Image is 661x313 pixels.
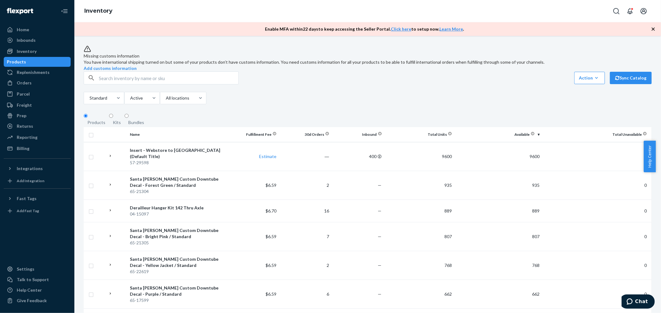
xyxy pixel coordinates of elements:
a: Add Integration [4,176,71,186]
div: Kits [113,119,121,126]
div: Freight [17,102,32,108]
a: Orders [4,78,71,88]
th: Available [454,127,542,142]
div: Bundles [128,119,144,126]
div: Reporting [17,134,37,140]
div: Santa [PERSON_NAME] Custom Downtube Decal - Bright Pink / Standard [130,227,224,240]
a: Billing [4,144,71,153]
th: Total Units [384,127,454,142]
div: Orders [17,80,32,86]
input: Active [130,95,130,101]
div: Settings [17,266,34,272]
a: Prep [4,111,71,121]
input: Kits [109,114,113,118]
div: Returns [17,123,33,129]
input: Bundles [125,114,129,118]
ol: breadcrumbs [79,2,117,20]
div: Santa [PERSON_NAME] Custom Downtube Decal - Forest Green / Standard [130,176,224,188]
div: Add Fast Tag [17,208,39,213]
a: Freight [4,100,71,110]
div: You have international shipping turned on but some of your products don’t have customs informatio... [84,59,652,65]
a: Add Fast Tag [4,206,71,216]
span: — [378,182,382,188]
a: Replenishments [4,67,71,77]
iframe: Opens a widget where you can chat to one of our agents [622,294,655,310]
div: Products [87,119,105,126]
div: Action [579,75,600,81]
span: 889 [532,208,540,213]
td: 2 [279,171,332,199]
div: Derailleur Hanger Kit 142 Thru Axle [130,205,224,211]
div: Talk to Support [17,277,49,283]
button: Talk to Support [4,275,71,285]
div: Fast Tags [17,195,37,202]
span: 768 [532,263,540,268]
span: Missing customs information [84,53,139,58]
div: Insert - Webstore to [GEOGRAPHIC_DATA] (Default Title) [130,147,224,160]
span: 935 [444,182,452,188]
span: $6.59 [266,263,276,268]
input: Search inventory by name or sku [99,72,238,84]
a: Inbounds [4,35,71,45]
button: Action [574,72,605,84]
button: Give Feedback [4,296,71,306]
p: Enable MFA within 22 days to keep accessing the Seller Portal. to setup now. . [265,26,464,32]
div: Help Center [17,287,42,293]
button: Fast Tags [4,194,71,204]
span: $6.70 [266,208,276,213]
td: 7 [279,222,332,251]
span: $6.59 [266,182,276,188]
td: 16 [279,199,332,222]
div: Products [7,59,26,65]
button: Sync Catalog [610,72,652,84]
span: 935 [532,182,540,188]
div: Integrations [17,165,43,172]
div: 57-29598 [130,160,224,166]
th: Total Unavailable [542,127,652,142]
span: — [378,208,382,213]
a: Add customs information [84,66,137,71]
button: Close Navigation [58,5,71,17]
img: Flexport logo [7,8,33,14]
a: Products [4,57,71,67]
a: Home [4,25,71,35]
span: — [378,263,382,268]
button: Open notifications [624,5,636,17]
a: Inventory [84,7,112,14]
div: Parcel [17,91,30,97]
th: 30d Orders [279,127,332,142]
input: All locations [165,95,166,101]
span: 662 [444,291,452,297]
a: Learn More [440,26,463,32]
th: Inbound [332,127,384,142]
div: 04-15097 [130,211,224,217]
button: Help Center [644,141,656,172]
div: Prep [17,113,26,119]
span: 9600 [530,154,540,159]
div: Add Integration [17,178,44,183]
button: Open account menu [637,5,650,17]
span: — [378,291,382,297]
span: $6.59 [266,234,276,239]
span: 889 [444,208,452,213]
span: 807 [444,234,452,239]
th: Name [128,127,226,142]
a: Returns [4,121,71,131]
button: Integrations [4,164,71,174]
div: Inbounds [17,37,36,43]
a: Settings [4,264,71,274]
a: Click here [391,26,412,32]
div: Santa [PERSON_NAME] Custom Downtube Decal - Yellow Jacket / Standard [130,256,224,268]
div: Home [17,27,29,33]
span: $6.59 [266,291,276,297]
span: 0 [644,182,647,188]
div: Replenishments [17,69,50,75]
span: — [378,234,382,239]
a: Reporting [4,132,71,142]
td: 400 [332,142,384,171]
span: 662 [532,291,540,297]
td: ― [279,142,332,171]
